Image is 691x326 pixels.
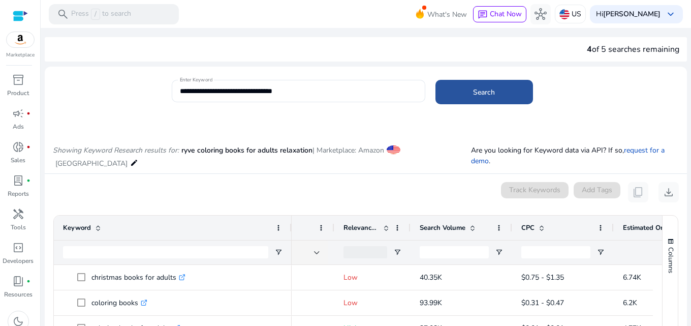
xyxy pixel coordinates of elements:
[12,107,24,120] span: campaign
[393,248,401,256] button: Open Filter Menu
[596,11,661,18] p: Hi
[343,223,379,232] span: Relevance Score
[181,145,312,155] span: ryve coloring books for adults relaxation
[665,8,677,20] span: keyboard_arrow_down
[420,273,442,282] span: 40.35K
[91,9,100,20] span: /
[180,76,212,83] mat-label: Enter Keyword
[427,6,467,23] span: What's New
[13,122,24,131] p: Ads
[603,9,661,19] b: [PERSON_NAME]
[12,242,24,254] span: code_blocks
[71,9,131,20] p: Press to search
[7,88,29,98] p: Product
[53,145,179,155] i: Showing Keyword Research results for:
[559,9,570,19] img: us.svg
[623,273,641,282] span: 6.74K
[11,156,25,165] p: Sales
[343,267,401,288] p: Low
[471,145,679,166] p: Are you looking for Keyword data via API? If so, .
[521,273,564,282] span: $0.75 - $1.35
[420,298,442,308] span: 93.99K
[12,275,24,287] span: book_4
[55,159,128,168] span: [GEOGRAPHIC_DATA]
[473,6,526,22] button: chatChat Now
[57,8,69,20] span: search
[7,32,34,47] img: amazon.svg
[658,182,679,202] button: download
[572,5,581,23] p: US
[91,292,147,313] p: coloring books
[91,267,185,288] p: christmas books for adults
[63,223,91,232] span: Keyword
[420,223,465,232] span: Search Volume
[473,87,495,98] span: Search
[12,141,24,153] span: donut_small
[26,111,30,115] span: fiber_manual_record
[535,8,547,20] span: hub
[420,246,489,258] input: Search Volume Filter Input
[26,145,30,149] span: fiber_manual_record
[4,290,33,299] p: Resources
[666,247,675,273] span: Columns
[26,179,30,183] span: fiber_manual_record
[3,256,34,265] p: Developers
[12,174,24,187] span: lab_profile
[478,10,488,20] span: chat
[11,223,26,232] p: Tools
[490,9,522,19] span: Chat Now
[596,248,605,256] button: Open Filter Menu
[623,223,684,232] span: Estimated Orders/Month
[587,44,592,55] span: 4
[312,145,384,155] span: | Marketplace: Amazon
[663,186,675,198] span: download
[521,246,590,258] input: CPC Filter Input
[495,248,503,256] button: Open Filter Menu
[8,189,29,198] p: Reports
[587,43,679,55] div: of 5 searches remaining
[26,279,30,283] span: fiber_manual_record
[130,157,138,169] mat-icon: edit
[343,292,401,313] p: Low
[623,298,637,308] span: 6.2K
[12,208,24,220] span: handyman
[6,51,35,59] p: Marketplace
[521,223,535,232] span: CPC
[12,74,24,86] span: inventory_2
[435,80,533,104] button: Search
[530,4,551,24] button: hub
[63,246,268,258] input: Keyword Filter Input
[521,298,564,308] span: $0.31 - $0.47
[274,248,282,256] button: Open Filter Menu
